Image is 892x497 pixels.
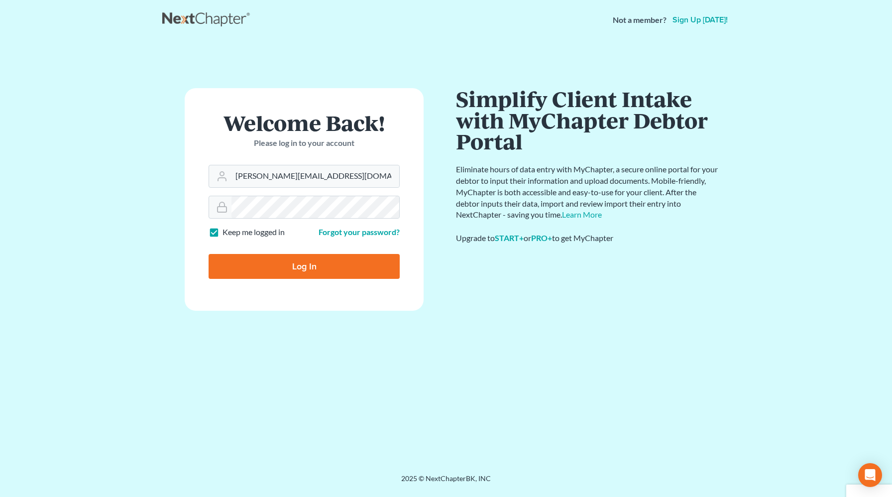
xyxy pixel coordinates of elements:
[456,164,720,221] p: Eliminate hours of data entry with MyChapter, a secure online portal for your debtor to input the...
[858,463,882,487] div: Open Intercom Messenger
[456,88,720,152] h1: Simplify Client Intake with MyChapter Debtor Portal
[531,233,552,243] a: PRO+
[670,16,730,24] a: Sign up [DATE]!
[162,474,730,492] div: 2025 © NextChapterBK, INC
[613,14,667,26] strong: Not a member?
[495,233,524,243] a: START+
[209,254,400,279] input: Log In
[319,227,400,237] a: Forgot your password?
[456,233,720,244] div: Upgrade to or to get MyChapter
[223,227,285,238] label: Keep me logged in
[209,112,400,133] h1: Welcome Back!
[562,210,602,219] a: Learn More
[209,137,400,149] p: Please log in to your account
[231,165,399,187] input: Email Address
